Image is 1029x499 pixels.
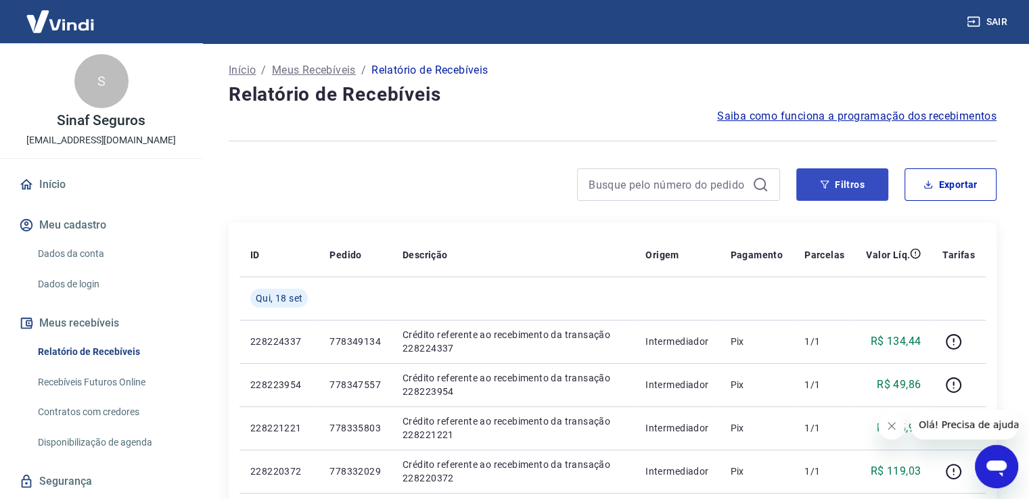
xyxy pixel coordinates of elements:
[645,378,708,391] p: Intermediador
[26,133,176,147] p: [EMAIL_ADDRESS][DOMAIN_NAME]
[57,114,145,128] p: Sinaf Seguros
[329,421,381,435] p: 778335803
[589,174,747,195] input: Busque pelo número do pedido
[250,465,308,478] p: 228220372
[403,328,624,355] p: Crédito referente ao recebimento da transação 228224337
[16,170,186,199] a: Início
[16,1,104,42] img: Vindi
[942,248,975,262] p: Tarifas
[804,248,844,262] p: Parcelas
[250,248,260,262] p: ID
[329,248,361,262] p: Pedido
[329,335,381,348] p: 778349134
[403,458,624,485] p: Crédito referente ao recebimento da transação 228220372
[645,335,708,348] p: Intermediador
[74,54,129,108] div: S
[250,421,308,435] p: 228221221
[911,410,1018,439] iframe: Mensagem da empresa
[329,378,381,391] p: 778347557
[361,62,366,78] p: /
[16,308,186,338] button: Meus recebíveis
[32,369,186,396] a: Recebíveis Futuros Online
[717,108,997,124] a: Saiba como funciona a programação dos recebimentos
[866,248,910,262] p: Valor Líq.
[645,421,708,435] p: Intermediador
[229,81,997,108] h4: Relatório de Recebíveis
[877,420,921,436] p: R$ 55,94
[229,62,256,78] a: Início
[32,429,186,456] a: Disponibilização de agenda
[16,467,186,496] a: Segurança
[8,9,114,20] span: Olá! Precisa de ajuda?
[877,377,921,393] p: R$ 49,86
[250,378,308,391] p: 228223954
[804,421,844,435] p: 1/1
[964,9,1013,34] button: Sair
[730,465,783,478] p: Pix
[975,445,1018,488] iframe: Botão para abrir a janela de mensagens
[645,248,679,262] p: Origem
[403,414,624,442] p: Crédito referente ao recebimento da transação 228221221
[796,168,888,201] button: Filtros
[730,248,783,262] p: Pagamento
[256,291,302,305] span: Qui, 18 set
[645,465,708,478] p: Intermediador
[32,270,186,298] a: Dados de login
[403,248,448,262] p: Descrição
[272,62,356,78] a: Meus Recebíveis
[871,333,921,350] p: R$ 134,44
[804,465,844,478] p: 1/1
[871,463,921,479] p: R$ 119,03
[250,335,308,348] p: 228224337
[804,335,844,348] p: 1/1
[329,465,381,478] p: 778332029
[32,338,186,366] a: Relatório de Recebíveis
[371,62,488,78] p: Relatório de Recebíveis
[730,335,783,348] p: Pix
[730,378,783,391] p: Pix
[32,398,186,426] a: Contratos com credores
[261,62,266,78] p: /
[16,210,186,240] button: Meu cadastro
[905,168,997,201] button: Exportar
[32,240,186,268] a: Dados da conta
[730,421,783,435] p: Pix
[804,378,844,391] p: 1/1
[878,412,905,439] iframe: Fechar mensagem
[403,371,624,398] p: Crédito referente ao recebimento da transação 228223954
